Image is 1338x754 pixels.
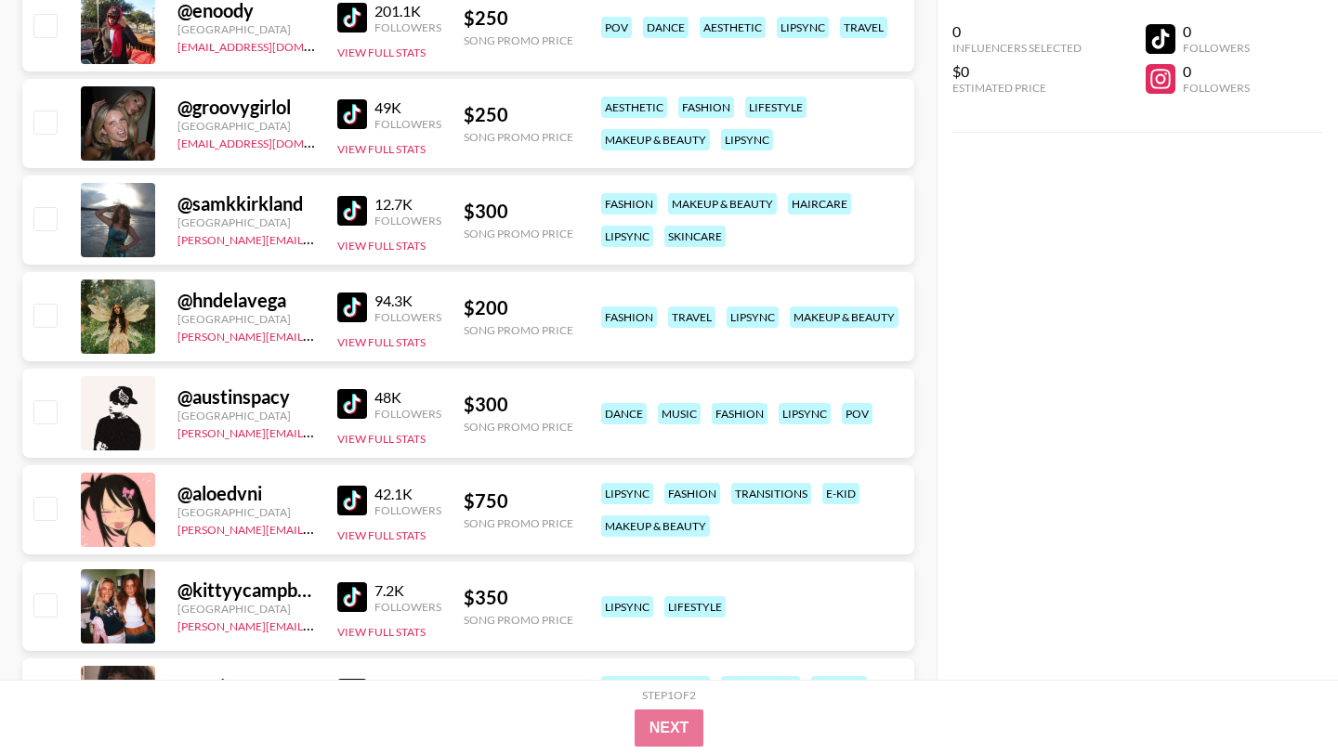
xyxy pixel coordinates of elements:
div: lipsync [601,596,653,617]
div: @ austinspacy [177,385,315,409]
div: Song Promo Price [464,516,573,530]
div: Followers [1183,81,1250,95]
button: View Full Stats [337,142,426,156]
div: lipsync [777,17,829,38]
div: $ 250 [464,6,573,30]
div: [GEOGRAPHIC_DATA] [177,602,315,616]
div: @ aloedvni [177,482,315,505]
div: $ 200 [464,296,573,319]
div: makeup & beauty [601,129,710,150]
img: TikTok [337,196,367,226]
div: travel [840,17,887,38]
a: [PERSON_NAME][EMAIL_ADDRESS][DOMAIN_NAME] [177,616,453,633]
div: Followers [374,310,441,324]
div: $ 300 [464,393,573,416]
div: 201.1K [374,2,441,20]
div: 48K [374,388,441,407]
div: haircare [788,193,851,214]
button: View Full Stats [337,625,426,639]
div: transitions [731,483,811,504]
div: [GEOGRAPHIC_DATA] [177,409,315,422]
div: dance [601,403,647,424]
div: Song Promo Price [464,420,573,434]
div: aesthetic [601,97,667,118]
div: 0 [952,22,1082,41]
div: fashion [678,97,734,118]
div: lipsync [779,403,831,424]
img: TikTok [337,389,367,419]
a: [PERSON_NAME][EMAIL_ADDRESS][DOMAIN_NAME] [177,422,453,440]
a: [PERSON_NAME][EMAIL_ADDRESS][DOMAIN_NAME] [177,326,453,344]
div: [GEOGRAPHIC_DATA] [177,312,315,326]
img: TikTok [337,679,367,708]
div: pov [601,17,632,38]
div: Influencers Selected [952,41,1082,55]
div: @ notirena_ [177,675,315,698]
div: Song Promo Price [464,33,573,47]
div: alternative [721,676,800,697]
div: fashion [712,403,767,424]
a: [PERSON_NAME][EMAIL_ADDRESS][DOMAIN_NAME] [177,229,453,247]
img: TikTok [337,3,367,32]
div: $ 250 [464,103,573,126]
div: music [658,403,701,424]
div: travel [668,306,715,328]
img: TikTok [337,486,367,515]
div: lipsync [721,129,773,150]
div: aesthetic [700,17,766,38]
div: fashion [811,676,867,697]
div: 409.8K [374,678,441,696]
div: [GEOGRAPHIC_DATA] [177,215,315,229]
div: @ hndelavega [177,289,315,312]
div: Followers [374,117,441,131]
a: [EMAIL_ADDRESS][DOMAIN_NAME] [177,133,364,150]
button: View Full Stats [337,239,426,253]
div: Estimated Price [952,81,1082,95]
div: @ samkkirkland [177,192,315,215]
div: lipsync [727,306,779,328]
div: Song Promo Price [464,323,573,337]
div: lipsync [601,483,653,504]
div: $ 350 [464,586,573,609]
div: makeup & beauty [601,676,710,697]
button: View Full Stats [337,335,426,349]
div: skincare [664,226,726,247]
div: Followers [374,600,441,614]
div: [GEOGRAPHIC_DATA] [177,22,315,36]
div: Song Promo Price [464,130,573,144]
div: Followers [374,214,441,227]
div: @ groovygirlol [177,96,315,119]
div: 49K [374,98,441,117]
div: Song Promo Price [464,227,573,240]
div: $0 [952,62,1082,81]
button: Next [635,709,704,747]
div: e-kid [822,483,859,504]
div: Followers [1183,41,1250,55]
div: makeup & beauty [790,306,899,328]
div: Followers [374,20,441,34]
div: 94.3K [374,292,441,310]
div: 12.7K [374,195,441,214]
div: [GEOGRAPHIC_DATA] [177,505,315,519]
div: fashion [601,193,657,214]
div: [GEOGRAPHIC_DATA] [177,119,315,133]
div: 0 [1183,62,1250,81]
div: 42.1K [374,485,441,503]
div: makeup & beauty [668,193,777,214]
div: lifestyle [745,97,807,118]
div: @ kittyycampbell [177,578,315,602]
div: $ 300 [464,200,573,223]
img: TikTok [337,292,367,322]
div: $ 750 [464,489,573,513]
a: [EMAIL_ADDRESS][DOMAIN_NAME] [177,36,364,54]
div: fashion [664,483,720,504]
div: makeup & beauty [601,515,710,537]
img: TikTok [337,99,367,129]
button: View Full Stats [337,45,426,59]
div: fashion [601,306,657,328]
img: TikTok [337,582,367,612]
div: Song Promo Price [464,613,573,627]
button: View Full Stats [337,528,426,542]
div: Followers [374,407,441,421]
div: Step 1 of 2 [642,688,696,702]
